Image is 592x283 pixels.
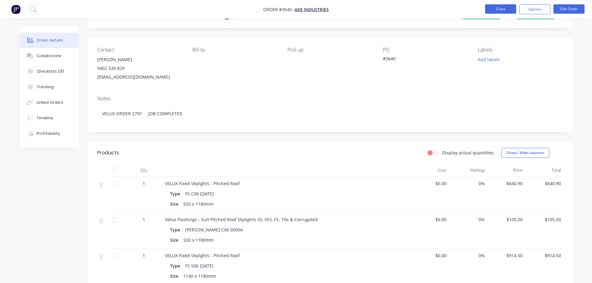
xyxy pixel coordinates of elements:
span: VELUX Fixed Skylights - Pitched Roof [165,180,240,186]
div: [PERSON_NAME] [97,55,182,64]
span: $0.00 [414,252,447,259]
span: $0.00 [414,216,447,223]
span: 1 [143,252,145,259]
a: Axe Industries [295,7,329,12]
div: 550 x 1180mm [181,235,216,244]
button: Order details [20,33,79,48]
div: Notes [97,96,563,102]
div: Cost [411,164,449,176]
button: Options [519,4,550,14]
div: Size [170,235,181,244]
button: Checklists 0/0 [20,64,79,79]
div: Type [170,225,183,234]
button: Linked Orders [20,95,79,110]
span: 0% [452,216,485,223]
span: 0% [452,252,485,259]
div: [PERSON_NAME] C06 0000A [183,225,246,234]
span: VELUX Fixed Skylights - Pitched Roof [165,253,240,258]
button: Close [485,4,516,14]
div: Bill to [192,47,278,53]
div: Qty [125,164,163,176]
div: Markup [449,164,487,176]
div: Total [525,164,563,176]
button: Tracking [20,79,79,95]
div: [EMAIL_ADDRESS][DOMAIN_NAME] [97,73,182,81]
span: $105.00 [490,216,523,223]
div: PO [383,47,468,53]
span: $0.00 [414,180,447,187]
div: Order details [37,38,63,43]
span: 1 [143,180,145,187]
div: Tracking [37,84,54,90]
button: Add labels [475,55,503,64]
div: Profitability [37,131,60,136]
div: 550 x 1180mm [181,199,216,208]
label: Display actual quantities [442,149,494,156]
span: $640.90 [528,180,561,187]
div: Linked Orders [37,100,63,105]
div: Size [170,199,181,208]
img: Factory [11,5,21,14]
span: 1 [143,216,145,223]
div: 1140 x 1180mm [181,272,218,281]
div: Collaborate [37,53,61,59]
div: Pick up [287,47,373,53]
span: $640.90 [490,180,523,187]
div: Type [170,261,183,270]
span: $914.50 [528,252,561,259]
div: Products [97,149,119,157]
div: [PERSON_NAME]0402 536 829[EMAIL_ADDRESS][DOMAIN_NAME] [97,55,182,81]
button: Edit Order [553,4,585,14]
span: $105.00 [528,216,561,223]
div: Type [170,189,183,198]
span: $914.50 [490,252,523,259]
div: 0402 536 829 [97,64,182,73]
div: #3640 [383,55,461,64]
button: Collaborate [20,48,79,64]
button: Show / Hide columns [501,148,549,158]
div: Timeline [37,115,53,121]
button: Timeline [20,110,79,126]
div: FS S06 [DATE] [183,261,216,270]
span: Order #3640 - [263,7,295,12]
div: Checklists 0/0 [37,69,64,74]
div: Size [170,272,181,281]
div: FS C06 [DATE] [183,189,216,198]
div: VELUX ORDER 2791 JOB COMPLETED [97,104,563,123]
div: Labels [478,47,563,53]
button: Profitability [20,126,79,141]
div: Price [487,164,525,176]
span: 0% [452,180,485,187]
div: Contact [97,47,182,53]
span: Velux Flashings - Suit Pitched Roof Skylights VS, VSS, FS. Tile & Corrugated [165,217,318,222]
